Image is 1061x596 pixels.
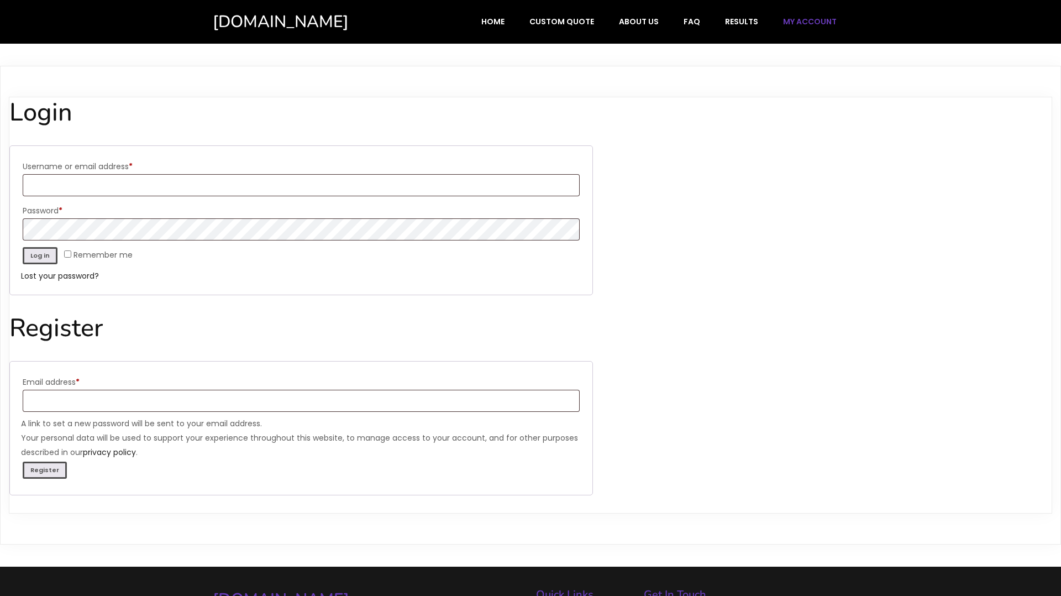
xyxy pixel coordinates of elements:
span: About Us [619,17,659,27]
a: Custom Quote [518,11,606,32]
h2: Login [9,98,593,128]
p: Your personal data will be used to support your experience throughout this website, to manage acc... [21,431,581,459]
a: FAQ [672,11,712,32]
a: About Us [607,11,670,32]
a: Results [713,11,770,32]
label: Email address [23,374,580,390]
button: Register [23,462,67,479]
span: Home [481,17,505,27]
span: Results [725,17,758,27]
label: Password [23,203,580,218]
span: My account [783,17,837,27]
a: privacy policy [83,447,136,458]
label: Username or email address [23,159,580,174]
span: FAQ [684,17,700,27]
a: Lost your password? [21,270,99,281]
span: Remember me [73,249,133,260]
input: Remember me [64,250,71,258]
span: Custom Quote [529,17,594,27]
h2: Register [9,313,593,343]
p: A link to set a new password will be sent to your email address. [21,417,581,431]
a: My account [771,11,848,32]
button: Log in [23,247,57,264]
a: [DOMAIN_NAME] [213,11,396,33]
a: Home [470,11,516,32]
